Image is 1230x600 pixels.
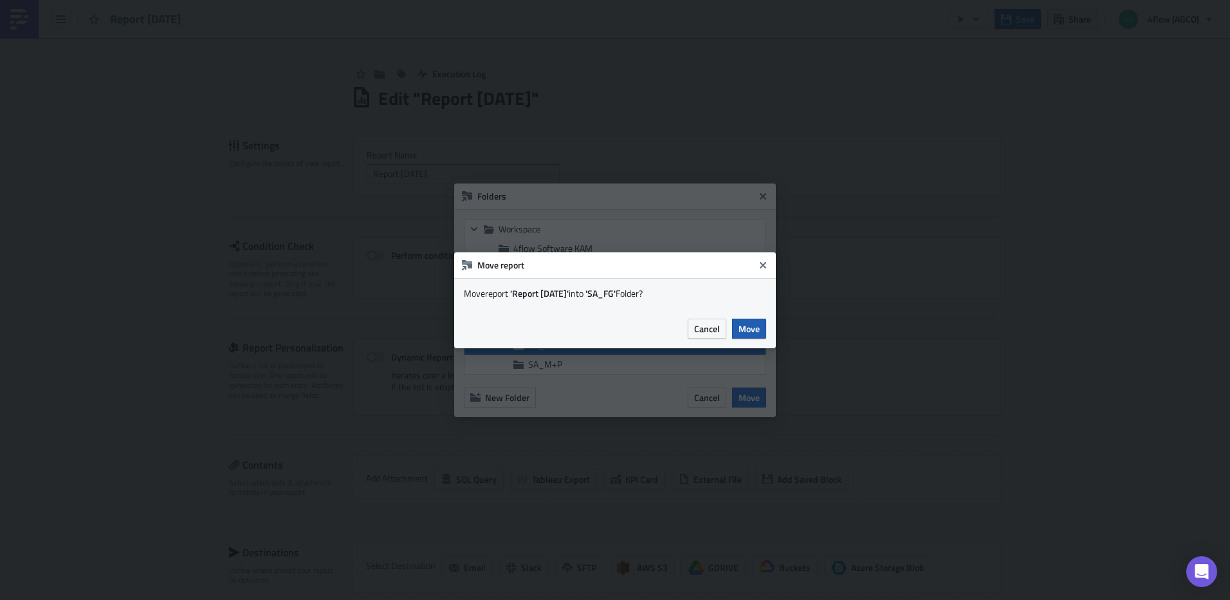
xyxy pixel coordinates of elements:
h6: Move report [477,259,754,271]
button: Close [753,256,773,275]
span: Move [739,322,760,335]
button: Cancel [688,319,726,339]
strong: 'SA_FG' [583,286,616,300]
span: Cancel [694,322,720,335]
div: Move report into Folder? [464,288,766,299]
div: Open Intercom Messenger [1186,556,1217,587]
button: Move [732,319,766,339]
strong: ' Report [DATE] ' [510,286,569,300]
